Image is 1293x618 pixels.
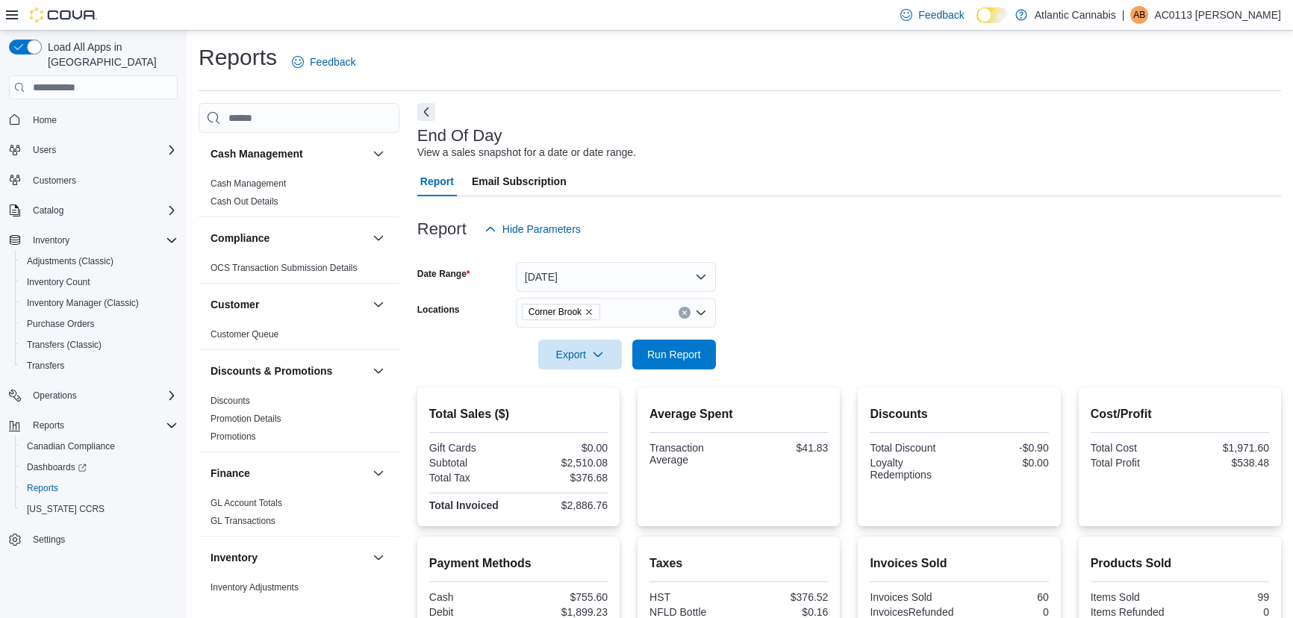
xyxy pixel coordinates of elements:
button: Hide Parameters [479,214,587,244]
div: Gift Cards [429,442,516,454]
span: Corner Brook [522,304,600,320]
button: Customers [3,169,184,191]
span: Inventory Adjustments [211,581,299,593]
div: $41.83 [742,442,829,454]
span: Customer Queue [211,328,278,340]
span: Inventory Count [21,273,178,291]
div: Invoices Sold [870,591,956,603]
button: Operations [3,385,184,406]
button: Inventory [27,231,75,249]
span: Dashboards [21,458,178,476]
span: Report [420,166,454,196]
button: Transfers [15,355,184,376]
h2: Discounts [870,405,1048,423]
div: 99 [1183,591,1269,603]
h2: Payment Methods [429,555,608,572]
h2: Cost/Profit [1091,405,1269,423]
button: Export [538,340,622,369]
div: Debit [429,606,516,618]
span: Operations [33,390,77,402]
span: Inventory Manager (Classic) [27,297,139,309]
span: Cash Management [211,178,286,190]
button: Transfers (Classic) [15,334,184,355]
a: Promotions [211,431,256,442]
span: Load All Apps in [GEOGRAPHIC_DATA] [42,40,178,69]
a: Inventory Adjustments [211,582,299,593]
a: Transfers [21,357,70,375]
button: Cash Management [211,146,367,161]
button: Customer [211,297,367,312]
nav: Complex example [9,102,178,589]
button: Customer [370,296,387,313]
span: [US_STATE] CCRS [27,503,105,515]
div: Transaction Average [649,442,736,466]
h3: Compliance [211,231,269,246]
button: Run Report [632,340,716,369]
span: Promotion Details [211,413,281,425]
strong: Total Invoiced [429,499,499,511]
a: Discounts [211,396,250,406]
button: Discounts & Promotions [370,362,387,380]
button: Inventory [3,230,184,251]
a: Inventory Count [21,273,96,291]
button: Inventory Count [15,272,184,293]
a: Purchase Orders [21,315,101,333]
h2: Taxes [649,555,828,572]
span: Discounts [211,395,250,407]
button: Cash Management [370,145,387,163]
div: $0.16 [742,606,829,618]
input: Dark Mode [976,7,1008,23]
span: Feedback [918,7,964,22]
button: Home [3,108,184,130]
h3: Discounts & Promotions [211,363,332,378]
a: Feedback [286,47,361,77]
div: Cash Management [199,175,399,216]
button: Remove Corner Brook from selection in this group [585,308,593,316]
div: Total Tax [429,472,516,484]
span: Customers [33,175,76,187]
span: Inventory [33,234,69,246]
span: Reports [27,416,178,434]
span: Corner Brook [529,305,582,319]
p: AC0113 [PERSON_NAME] [1154,6,1281,24]
p: Atlantic Cannabis [1035,6,1116,24]
label: Locations [417,304,460,316]
div: Items Refunded [1091,606,1177,618]
button: Finance [211,466,367,481]
span: Settings [27,530,178,549]
a: Inventory Manager (Classic) [21,294,145,312]
span: Export [547,340,613,369]
div: $538.48 [1183,457,1269,469]
button: Inventory [370,549,387,566]
div: 60 [962,591,1049,603]
a: Dashboards [15,457,184,478]
button: Catalog [27,202,69,219]
button: Inventory [211,550,367,565]
a: Dashboards [21,458,93,476]
h3: Customer [211,297,259,312]
a: Promotion Details [211,413,281,424]
span: Feedback [310,54,355,69]
span: Washington CCRS [21,500,178,518]
a: Adjustments (Classic) [21,252,119,270]
div: -$0.90 [962,442,1049,454]
a: Home [27,111,63,129]
div: HST [649,591,736,603]
div: $376.52 [742,591,829,603]
span: GL Account Totals [211,497,282,509]
span: Canadian Compliance [27,440,115,452]
a: Cash Management [211,178,286,189]
a: GL Transactions [211,516,275,526]
span: GL Transactions [211,515,275,527]
span: Users [27,141,178,159]
span: Inventory Count [27,276,90,288]
span: AB [1133,6,1145,24]
span: Users [33,144,56,156]
h2: Invoices Sold [870,555,1048,572]
label: Date Range [417,268,470,280]
span: Reports [21,479,178,497]
span: Adjustments (Classic) [21,252,178,270]
span: Catalog [33,205,63,216]
span: Home [27,110,178,128]
div: 0 [962,606,1049,618]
